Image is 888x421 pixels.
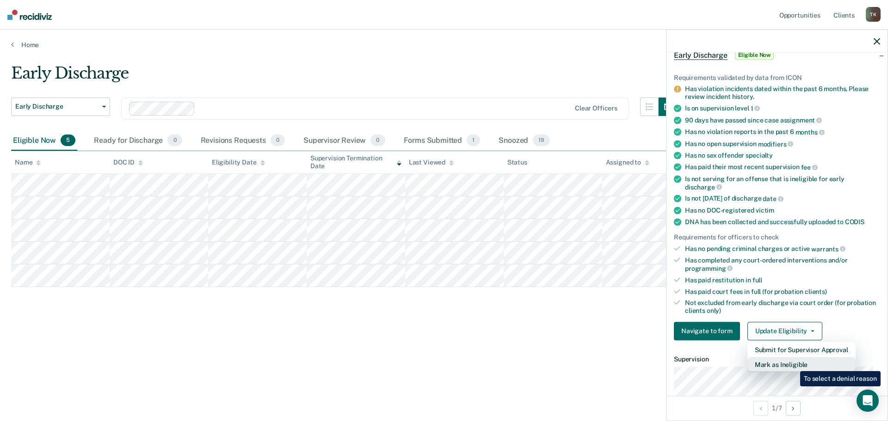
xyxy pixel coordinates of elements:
[735,50,774,60] span: Eligible Now
[402,131,482,151] div: Forms Submitted
[666,40,888,70] div: Early DischargeEligible Now
[751,104,760,112] span: 1
[756,206,774,214] span: victim
[167,134,182,146] span: 0
[786,401,801,415] button: Next Opportunity
[7,10,52,20] img: Recidiviz
[857,390,879,412] div: Open Intercom Messenger
[497,131,552,151] div: Snoozed
[685,175,880,190] div: Is not serving for an offense that is ineligible for early
[575,104,617,112] div: Clear officers
[758,140,794,147] span: modifiers
[811,245,845,252] span: warrants
[674,233,880,241] div: Requirements for officers to check
[685,152,880,159] div: Has no sex offender
[61,134,75,146] span: 5
[15,103,99,110] span: Early Discharge
[685,244,880,253] div: Has no pending criminal charges or active
[199,131,287,151] div: Revisions Requests
[685,218,880,226] div: DNA has been collected and successfully uploaded to
[685,163,880,171] div: Has paid their most recent supervision
[780,116,822,124] span: assignment
[685,85,880,101] div: Has violation incidents dated within the past 6 months. Please review incident history.
[507,159,527,166] div: Status
[674,73,880,81] div: Requirements validated by data from ICON
[801,164,818,171] span: fee
[747,357,856,372] button: Mark as Ineligible
[674,355,880,363] dt: Supervision
[467,134,480,146] span: 1
[746,152,773,159] span: specialty
[866,7,881,22] div: T K
[685,287,880,295] div: Has paid court fees in full (for probation
[212,159,265,166] div: Eligibility Date
[674,322,744,340] a: Navigate to form link
[747,322,822,340] button: Update Eligibility
[685,140,880,148] div: Has no open supervision
[113,159,143,166] div: DOC ID
[409,159,454,166] div: Last Viewed
[674,322,740,340] button: Navigate to form
[685,128,880,136] div: Has no violation reports in the past 6
[795,128,825,135] span: months
[747,342,856,357] button: Submit for Supervisor Approval
[685,206,880,214] div: Has no DOC-registered
[302,131,387,151] div: Supervisor Review
[707,307,721,314] span: only)
[685,183,722,190] span: discharge
[11,41,877,49] a: Home
[753,401,768,415] button: Previous Opportunity
[11,131,77,151] div: Eligible Now
[805,287,827,295] span: clients)
[685,195,880,203] div: Is not [DATE] of discharge
[685,104,880,112] div: Is on supervision level
[685,264,733,272] span: programming
[674,50,728,60] span: Early Discharge
[606,159,649,166] div: Assigned to
[11,64,677,90] div: Early Discharge
[666,396,888,420] div: 1 / 7
[685,256,880,272] div: Has completed any court-ordered interventions and/or
[533,134,550,146] span: 19
[845,218,864,225] span: CODIS
[685,276,880,284] div: Has paid restitution in
[763,195,783,202] span: date
[752,276,762,283] span: full
[685,299,880,315] div: Not excluded from early discharge via court order (for probation clients
[685,116,880,124] div: 90 days have passed since case
[92,131,184,151] div: Ready for Discharge
[370,134,385,146] span: 0
[271,134,285,146] span: 0
[15,159,41,166] div: Name
[310,154,401,170] div: Supervision Termination Date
